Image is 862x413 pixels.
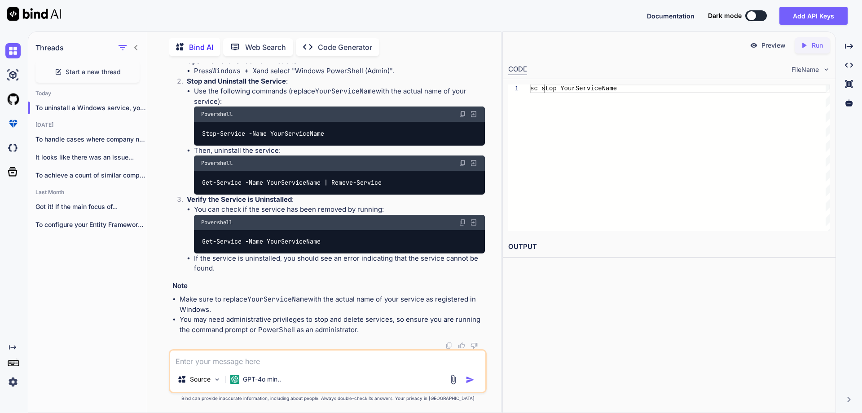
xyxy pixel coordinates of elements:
[448,374,458,385] img: attachment
[194,146,485,195] li: Then, uninstall the service:
[708,11,742,20] span: Dark mode
[245,42,286,53] p: Web Search
[5,43,21,58] img: chat
[194,253,485,274] li: If the service is uninstalled, you should see an error indicating that the service cannot be found.
[201,237,321,246] code: Get-Service -Name YourServiceName
[243,375,281,384] p: GPT-4o min..
[28,189,147,196] h2: Last Month
[180,315,485,335] li: You may need administrative privileges to stop and delete services, so ensure you are running the...
[647,12,695,20] span: Documentation
[187,195,485,205] p: :
[194,204,485,253] li: You can check if the service has been removed by running:
[180,294,485,315] li: Make sure to replace with the actual name of your service as registered in Windows.
[459,219,466,226] img: copy
[5,92,21,107] img: githubLight
[459,160,466,167] img: copy
[35,103,147,112] p: To uninstall a Windows service, you can ...
[35,171,147,180] p: To achieve a count of similar company...
[812,41,823,50] p: Run
[35,220,147,229] p: To configure your Entity Framework Core application...
[28,90,147,97] h2: Today
[187,195,292,204] strong: Verify the Service is Uninstalled
[470,159,478,167] img: Open in Browser
[194,86,485,145] li: Use the following commands (replace with the actual name of your service):
[459,111,466,118] img: copy
[7,7,61,21] img: Bind AI
[530,85,617,92] span: sc stop YourServiceName
[35,135,147,144] p: To handle cases where company names have...
[315,87,376,96] code: YourServiceName
[201,178,382,187] code: Get-Service -Name YourServiceName | Remove-Service
[169,395,487,402] p: Bind can provide inaccurate information, including about people. Always double-check its answers....
[28,121,147,129] h2: [DATE]
[172,281,485,291] h3: Note
[508,64,527,75] div: CODE
[35,153,147,162] p: It looks like there was an issue...
[201,129,325,138] code: Stop-Service -Name YourServiceName
[466,375,475,384] img: icon
[201,219,233,226] span: Powershell
[190,375,211,384] p: Source
[779,7,848,25] button: Add API Keys
[508,84,519,93] div: 1
[822,66,830,73] img: chevron down
[230,375,239,384] img: GPT-4o mini
[201,111,233,118] span: Powershell
[318,42,372,53] p: Code Generator
[187,77,286,85] strong: Stop and Uninstall the Service
[213,376,221,383] img: Pick Models
[792,65,819,74] span: FileName
[647,11,695,21] button: Documentation
[470,110,478,118] img: Open in Browser
[470,218,478,226] img: Open in Browser
[35,202,147,211] p: Got it! If the main focus of...
[194,66,485,76] li: Press and select "Windows PowerShell (Admin)".
[445,342,453,349] img: copy
[189,42,213,53] p: Bind AI
[201,160,233,167] span: Powershell
[471,342,478,349] img: dislike
[212,67,257,75] code: Windows + X
[247,295,308,304] code: YourServiceName
[5,140,21,155] img: darkCloudIdeIcon
[5,374,21,390] img: settings
[761,41,786,50] p: Preview
[5,67,21,83] img: ai-studio
[5,116,21,131] img: premium
[35,42,64,53] h1: Threads
[750,41,758,49] img: preview
[66,67,121,76] span: Start a new thread
[187,57,300,65] strong: Open PowerShell as Administrator
[458,342,465,349] img: like
[503,236,836,258] h2: OUTPUT
[187,76,485,87] p: :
